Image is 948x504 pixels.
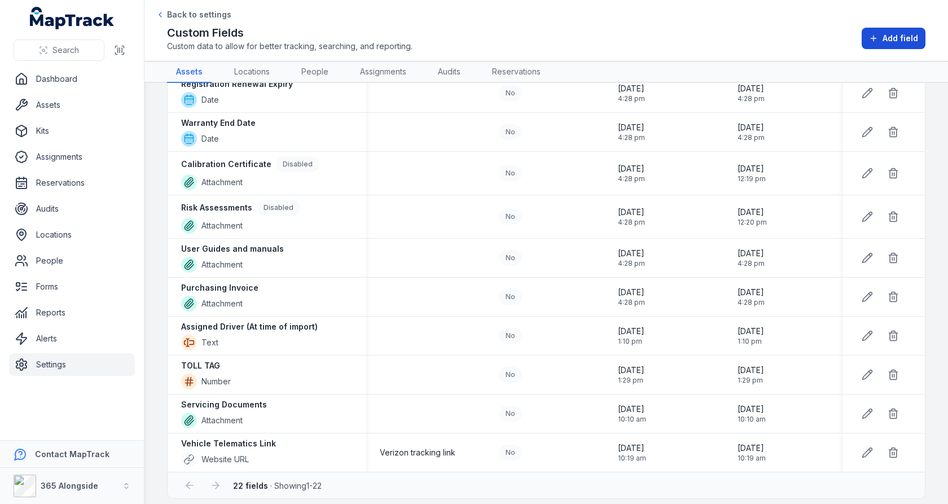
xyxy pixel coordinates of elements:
[738,122,765,133] span: [DATE]
[738,365,764,376] span: [DATE]
[618,337,644,346] span: 1:10 pm
[9,301,135,324] a: Reports
[201,259,243,270] span: Attachment
[738,376,764,385] span: 1:29 pm
[738,218,767,227] span: 12:20 pm
[225,62,279,83] a: Locations
[738,248,765,268] time: 26/08/2025, 4:28:25 pm
[181,321,318,332] strong: Assigned Driver (At time of import)
[201,177,243,188] span: Attachment
[233,481,322,490] span: · Showing 1 - 22
[201,220,243,231] span: Attachment
[30,7,115,29] a: MapTrack
[201,415,243,426] span: Attachment
[9,198,135,220] a: Audits
[862,28,925,49] button: Add field
[738,207,767,227] time: 04/09/2025, 12:20:07 pm
[738,287,765,307] time: 26/08/2025, 4:28:25 pm
[499,406,522,422] div: No
[738,442,766,463] time: 29/08/2025, 10:19:12 am
[257,200,300,216] div: Disabled
[9,146,135,168] a: Assignments
[738,415,766,424] span: 10:10 am
[9,249,135,272] a: People
[738,94,765,103] span: 4:28 pm
[201,133,219,144] span: Date
[618,248,645,259] span: [DATE]
[618,207,645,218] span: [DATE]
[181,159,271,170] strong: Calibration Certificate
[618,365,644,385] time: 04/09/2025, 1:29:14 pm
[9,223,135,246] a: Locations
[201,337,218,348] span: Text
[738,259,765,268] span: 4:28 pm
[276,156,319,172] div: Disabled
[292,62,337,83] a: People
[738,133,765,142] span: 4:28 pm
[499,445,522,461] div: No
[738,83,765,103] time: 26/08/2025, 4:28:25 pm
[618,326,644,346] time: 04/09/2025, 1:10:35 pm
[499,328,522,344] div: No
[201,376,231,387] span: Number
[41,481,98,490] strong: 365 Alongside
[618,83,645,94] span: [DATE]
[167,9,231,20] span: Back to settings
[9,94,135,116] a: Assets
[9,68,135,90] a: Dashboard
[181,202,252,213] strong: Risk Assessments
[499,367,522,383] div: No
[499,289,522,305] div: No
[738,326,764,346] time: 04/09/2025, 1:10:35 pm
[181,282,258,293] strong: Purchasing Invoice
[738,442,766,454] span: [DATE]
[499,124,522,140] div: No
[181,399,267,410] strong: Servicing Documents
[9,353,135,376] a: Settings
[181,360,220,371] strong: TOLL TAG
[618,298,645,307] span: 4:28 pm
[618,122,645,142] time: 26/08/2025, 4:28:25 pm
[483,62,550,83] a: Reservations
[618,83,645,103] time: 26/08/2025, 4:28:25 pm
[883,33,918,44] span: Add field
[618,376,644,385] span: 1:29 pm
[618,415,646,424] span: 10:10 am
[233,481,268,490] strong: 22 fields
[52,45,79,56] span: Search
[499,250,522,266] div: No
[738,326,764,337] span: [DATE]
[9,275,135,298] a: Forms
[618,404,646,415] span: [DATE]
[618,287,645,307] time: 26/08/2025, 4:28:25 pm
[167,62,212,83] a: Assets
[618,442,646,463] time: 29/08/2025, 10:19:12 am
[618,287,645,298] span: [DATE]
[201,454,249,465] span: Website URL
[618,94,645,103] span: 4:28 pm
[618,454,646,463] span: 10:19 am
[618,365,644,376] span: [DATE]
[738,365,764,385] time: 04/09/2025, 1:29:14 pm
[618,122,645,133] span: [DATE]
[738,298,765,307] span: 4:28 pm
[738,287,765,298] span: [DATE]
[499,165,522,181] div: No
[738,174,766,183] span: 12:19 pm
[167,25,412,41] h2: Custom Fields
[738,207,767,218] span: [DATE]
[156,9,231,20] a: Back to settings
[618,163,645,174] span: [DATE]
[499,209,522,225] div: No
[618,174,645,183] span: 4:28 pm
[499,85,522,101] div: No
[618,442,646,454] span: [DATE]
[618,207,645,227] time: 26/08/2025, 4:28:25 pm
[181,438,276,449] strong: Vehicle Telematics Link
[35,449,109,459] strong: Contact MapTrack
[14,40,104,61] button: Search
[618,218,645,227] span: 4:28 pm
[738,83,765,94] span: [DATE]
[618,326,644,337] span: [DATE]
[618,163,645,183] time: 26/08/2025, 4:28:25 pm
